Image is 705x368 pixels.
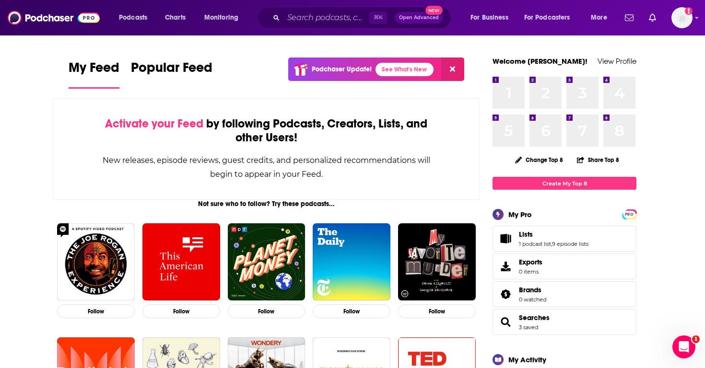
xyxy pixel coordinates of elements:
[623,210,635,218] a: PRO
[519,313,550,322] a: Searches
[57,304,135,318] button: Follow
[131,59,212,81] span: Popular Feed
[519,258,542,266] span: Exports
[69,59,119,81] span: My Feed
[142,223,220,301] img: This American Life
[519,296,546,303] a: 0 watched
[112,10,160,25] button: open menu
[369,11,387,24] span: ⌘ K
[464,10,520,25] button: open menu
[398,304,476,318] button: Follow
[519,241,551,247] a: 1 podcast list
[159,10,191,25] a: Charts
[493,253,636,279] a: Exports
[69,59,119,89] a: My Feed
[621,10,637,26] a: Show notifications dropdown
[398,223,476,301] img: My Favorite Murder with Karen Kilgariff and Georgia Hardstark
[313,304,390,318] button: Follow
[496,232,515,245] a: Lists
[623,211,635,218] span: PRO
[204,11,238,24] span: Monitoring
[425,6,443,15] span: New
[598,57,636,66] a: View Profile
[102,117,431,145] div: by following Podcasts, Creators, Lists, and other Users!
[519,324,538,331] a: 3 saved
[102,153,431,181] div: New releases, episode reviews, guest credits, and personalized recommendations will begin to appe...
[493,177,636,190] a: Create My Top 8
[524,11,570,24] span: For Podcasters
[508,210,532,219] div: My Pro
[645,10,660,26] a: Show notifications dropdown
[119,11,147,24] span: Podcasts
[266,7,460,29] div: Search podcasts, credits, & more...
[552,241,588,247] a: 9 episode lists
[399,15,439,20] span: Open Advanced
[519,286,546,294] a: Brands
[518,10,584,25] button: open menu
[198,10,251,25] button: open menu
[496,260,515,273] span: Exports
[312,65,372,73] p: Podchaser Update!
[313,223,390,301] img: The Daily
[53,200,480,208] div: Not sure who to follow? Try these podcasts...
[228,223,305,301] img: Planet Money
[591,11,607,24] span: More
[509,154,569,166] button: Change Top 8
[508,355,546,364] div: My Activity
[493,57,587,66] a: Welcome [PERSON_NAME]!
[165,11,186,24] span: Charts
[576,150,620,169] button: Share Top 8
[671,7,693,28] img: User Profile
[671,7,693,28] span: Logged in as Simran12080
[519,230,588,239] a: Lists
[8,9,100,27] img: Podchaser - Follow, Share and Rate Podcasts
[584,10,619,25] button: open menu
[672,335,695,358] iframe: Intercom live chat
[283,10,369,25] input: Search podcasts, credits, & more...
[496,315,515,329] a: Searches
[685,7,693,15] svg: Add a profile image
[493,309,636,335] span: Searches
[551,241,552,247] span: ,
[519,230,533,239] span: Lists
[395,12,443,23] button: Open AdvancedNew
[376,63,434,76] a: See What's New
[470,11,508,24] span: For Business
[671,7,693,28] button: Show profile menu
[692,335,700,343] span: 1
[519,268,542,275] span: 0 items
[493,226,636,252] span: Lists
[57,223,135,301] img: The Joe Rogan Experience
[496,287,515,301] a: Brands
[105,116,203,131] span: Activate your Feed
[493,281,636,307] span: Brands
[142,304,220,318] button: Follow
[131,59,212,89] a: Popular Feed
[228,304,305,318] button: Follow
[519,286,541,294] span: Brands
